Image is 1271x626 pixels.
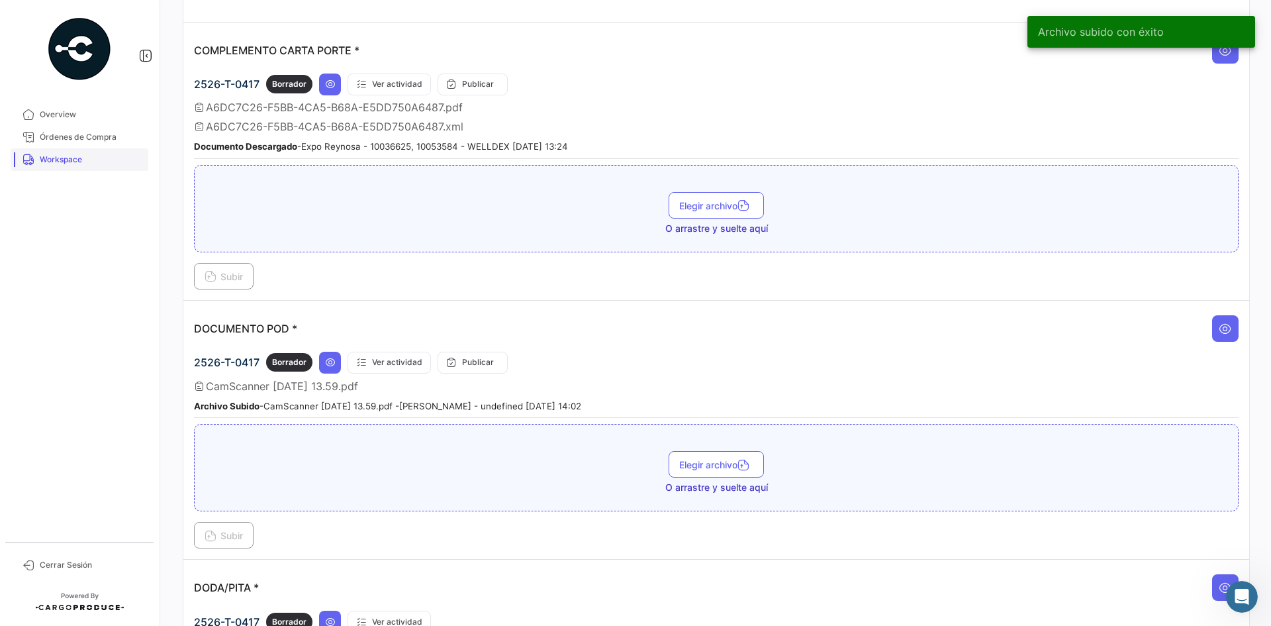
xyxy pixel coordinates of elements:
[11,58,254,110] div: Jose dice…
[21,226,100,234] div: Operator • Hace 2h
[665,222,768,235] span: O arrastre y suelte aquí
[272,78,306,90] span: Borrador
[11,103,148,126] a: Overview
[1226,581,1258,613] iframe: Intercom live chat
[194,356,259,369] span: 2526-T-0417
[11,148,148,171] a: Workspace
[84,434,95,444] button: Start recording
[42,434,52,444] button: Selector de emoji
[194,322,297,335] p: DOCUMENTO POD *
[207,8,232,33] button: Inicio
[348,74,431,95] button: Ver actividad
[11,406,254,429] textarea: Escribe un mensaje...
[38,10,59,31] img: Profile image for Operator
[194,78,259,91] span: 2526-T-0417
[64,15,203,36] p: El equipo también puede ayudar
[679,200,753,211] span: Elegir archivo
[40,559,143,571] span: Cerrar Sesión
[21,118,207,183] div: Las respuestas te llegarán aquí y por correo electrónico: ✉️
[62,247,254,276] div: tan bien de favor al [PERSON_NAME]
[227,429,248,450] button: Enviar un mensaje…
[21,434,31,444] button: Adjuntar un archivo
[40,154,143,166] span: Workspace
[48,58,254,99] div: buen dia me apoyan dando de alta al op [PERSON_NAME]
[40,131,143,143] span: Órdenes de Compra
[206,380,358,393] span: CamScanner [DATE] 13.59.pdf
[194,44,359,57] p: COMPLEMENTO CARTA PORTE *
[73,255,244,268] div: tan bien de favor al [PERSON_NAME]
[206,120,463,133] span: A6DC7C26-F5BB-4CA5-B68A-E5DD750A6487.xml
[206,101,463,114] span: A6DC7C26-F5BB-4CA5-B68A-E5DD750A6487.pdf
[679,459,753,470] span: Elegir archivo
[205,530,243,541] span: Subir
[194,581,259,594] p: DODA/PITA *
[46,16,113,82] img: powered-by.png
[40,109,143,121] span: Overview
[21,189,207,215] div: El equipo volverá: 🕒
[64,5,111,15] h1: Operator
[665,481,768,494] span: O arrastre y suelte aquí
[1038,25,1164,38] span: Archivo subido con éxito
[11,110,254,247] div: Operator dice…
[11,126,148,148] a: Órdenes de Compra
[58,66,244,91] div: buen dia me apoyan dando de alta al op [PERSON_NAME]
[11,247,254,292] div: Jose dice…
[194,141,568,152] small: - Expo Reynosa - 10036625, 10053584 - WELLDEX [DATE] 13:24
[205,271,243,282] span: Subir
[194,141,297,152] b: Documento Descargado
[194,263,254,289] button: Subir
[348,352,431,374] button: Ver actividad
[438,74,508,95] button: Publicar
[21,144,201,181] b: [PERSON_NAME][EMAIL_ADDRESS][PERSON_NAME][DOMAIN_NAME]
[669,192,764,219] button: Elegir archivo
[32,203,68,213] b: [DATE]
[669,451,764,478] button: Elegir archivo
[194,401,259,411] b: Archivo Subido
[63,434,73,444] button: Selector de gif
[194,401,581,411] small: - CamScanner [DATE] 13.59.pdf - [PERSON_NAME] - undefined [DATE] 14:02
[272,356,306,368] span: Borrador
[194,522,254,548] button: Subir
[438,352,508,374] button: Publicar
[9,8,34,33] button: go back
[232,8,256,32] div: Cerrar
[11,110,217,223] div: Las respuestas te llegarán aquí y por correo electrónico:✉️[PERSON_NAME][EMAIL_ADDRESS][PERSON_NA...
